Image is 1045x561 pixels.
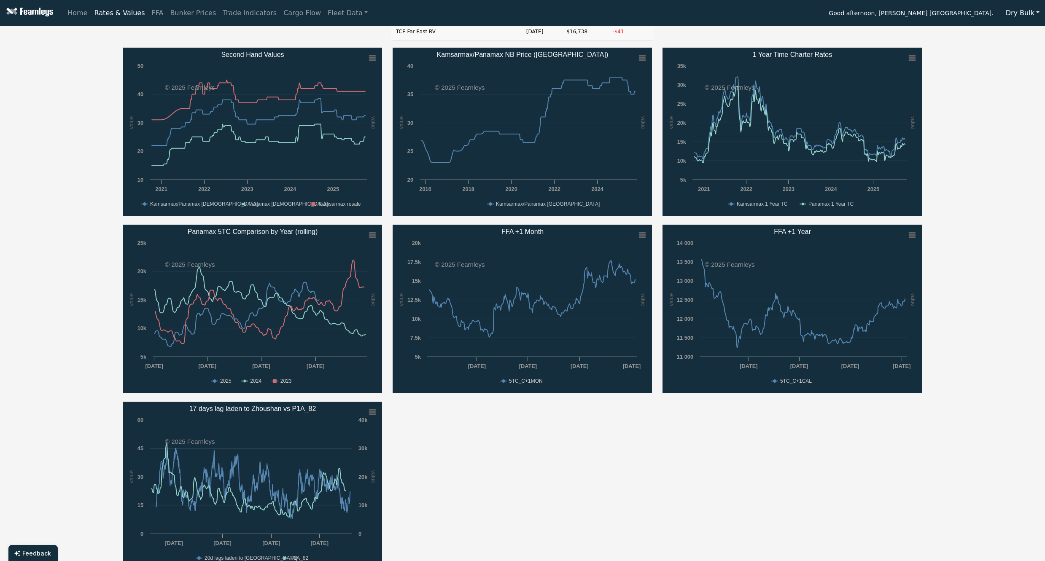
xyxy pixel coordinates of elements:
text: 35 [407,91,413,97]
text: 14 000 [677,240,693,246]
text: 20k [412,240,421,246]
svg: Kamsarmax/Panamax NB Price (China) [393,48,652,216]
text: value [398,116,404,129]
text: 15k [412,278,421,284]
text: 60 [137,417,143,423]
text: 12 500 [677,297,693,303]
span: Good afternoon, [PERSON_NAME] [GEOGRAPHIC_DATA]. [829,7,993,21]
text: value [370,116,377,129]
text: 11 000 [677,354,693,360]
text: 2024 [591,186,603,192]
text: FFA +1 Year [774,228,811,235]
td: TCE Far East RV [391,23,521,41]
text: 2018 [462,186,474,192]
text: [DATE] [307,363,324,369]
text: [DATE] [262,540,280,546]
text: 0 [140,531,143,537]
text: Kamsarmax/Panamax [DEMOGRAPHIC_DATA] [150,201,258,207]
text: value [910,293,916,306]
a: Home [64,5,91,21]
text: Panamax 1 Year TC [808,201,854,207]
text: Kamsarmax 1 Year TC [737,201,788,207]
text: [DATE] [519,363,537,369]
text: 2025 [327,186,339,192]
text: value [398,293,404,306]
text: 30 [137,474,143,480]
text: value [640,293,646,306]
text: 15k [137,297,147,303]
text: 2023 [783,186,795,192]
text: Panamax [DEMOGRAPHIC_DATA] [248,201,328,207]
text: value [910,116,916,129]
text: 5TC_C+1MON [509,378,543,384]
text: 5k [140,354,147,360]
td: -$41 [607,23,654,41]
text: FFA +1 Month [501,228,544,235]
text: 40 [407,63,413,69]
text: value [128,293,135,306]
td: [DATE] [521,23,562,41]
text: Kamsarmax resale [319,201,361,207]
svg: FFA +1 Month [393,225,652,393]
text: 2020 [505,186,517,192]
text: [DATE] [165,540,183,546]
text: [DATE] [571,363,588,369]
text: 2023 [241,186,253,192]
text: 15k [677,139,687,145]
text: 25 [407,148,413,154]
text: 20k [137,268,147,274]
text: 2021 [155,186,167,192]
a: Rates & Values [91,5,148,21]
text: [DATE] [623,363,641,369]
text: Kamsarmax/Panamax NB Price ([GEOGRAPHIC_DATA]) [437,51,609,59]
text: Panamax 5TC Comparison by Year (rolling) [188,228,318,235]
text: 30 [407,120,413,126]
svg: Second Hand Values [123,48,382,216]
text: value [128,470,135,483]
text: 40k [358,417,368,423]
text: value [370,293,377,306]
text: P1A_82 [290,555,308,561]
a: Bunker Prices [167,5,219,21]
text: 2025 [867,186,879,192]
text: 25k [137,240,147,246]
text: 13 500 [677,259,693,265]
text: 20 [407,177,413,183]
text: 2025 [220,378,232,384]
text: 10 [137,177,143,183]
text: 2022 [740,186,752,192]
img: Fearnleys Logo [4,8,53,18]
text: [DATE] [213,540,231,546]
text: 2024 [825,186,837,192]
text: 2016 [419,186,431,192]
text: © 2025 Fearnleys [435,84,485,91]
text: © 2025 Fearnleys [165,84,215,91]
text: 10k [677,158,687,164]
text: 10k [412,316,421,322]
text: 20 [137,148,143,154]
text: 5k [680,177,687,183]
text: 25k [677,101,687,107]
text: 17.5k [407,259,421,265]
text: 30k [677,82,687,88]
text: [DATE] [252,363,270,369]
text: 5k [415,354,421,360]
text: [DATE] [790,363,808,369]
td: $16,738 [561,23,607,41]
text: 13 000 [677,278,693,284]
text: © 2025 Fearnleys [705,261,755,268]
text: © 2025 Fearnleys [165,438,215,445]
text: 11 500 [677,335,693,341]
a: Cargo Flow [280,5,324,21]
text: 2024 [284,186,296,192]
text: value [640,116,646,129]
text: © 2025 Fearnleys [705,84,755,91]
text: 2022 [548,186,560,192]
a: Trade Indicators [219,5,280,21]
text: 45 [137,445,143,451]
text: 2024 [250,378,261,384]
text: 20k [358,474,368,480]
text: value [370,470,377,483]
a: Fleet Data [324,5,371,21]
text: [DATE] [841,363,859,369]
